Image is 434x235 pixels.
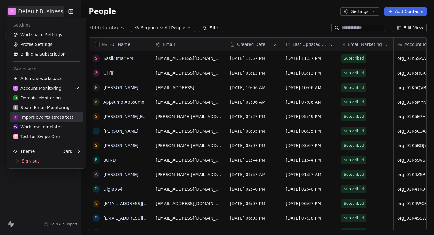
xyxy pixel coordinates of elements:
div: Import events stress test [13,114,73,120]
span: T [15,134,17,139]
span: A [15,86,17,91]
div: Test for Swipe One [13,134,60,140]
div: Workspace [10,64,83,74]
a: Profile Settings [10,40,83,49]
div: Spam Email Monitoring [13,105,70,111]
span: S [15,105,17,110]
span: I [15,115,16,120]
a: Workspace Settings [10,30,83,40]
div: Settings [10,20,83,30]
div: Sign out [10,156,83,166]
div: Workflow templates [13,124,62,130]
span: D [14,96,17,100]
div: Add new workspace [10,74,83,83]
div: Theme [13,148,35,154]
a: Billing & Subscription [10,49,83,59]
div: Account Monitoring [13,85,61,91]
div: Dark [62,148,72,154]
div: Domain Monitoring [13,95,61,101]
span: W [14,125,17,129]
